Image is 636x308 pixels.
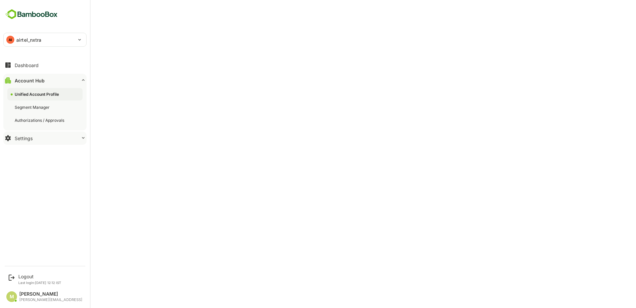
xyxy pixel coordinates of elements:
div: Logout [18,274,61,279]
div: AIairtel_nxtra [4,33,86,46]
div: Settings [15,135,33,141]
div: Account Hub [15,78,45,83]
button: Dashboard [3,58,87,72]
button: Account Hub [3,74,87,87]
p: airtel_nxtra [16,36,42,43]
div: AI [6,36,14,44]
div: [PERSON_NAME][EMAIL_ADDRESS] [19,298,82,302]
p: Last login: [DATE] 12:12 IST [18,281,61,285]
div: [PERSON_NAME] [19,291,82,297]
div: Dashboard [15,62,39,68]
div: M [6,291,17,302]
div: Segment Manager [15,104,51,110]
div: Unified Account Profile [15,91,60,97]
button: Settings [3,131,87,145]
img: BambooboxFullLogoMark.5f36c76dfaba33ec1ec1367b70bb1252.svg [3,8,60,21]
div: Authorizations / Approvals [15,117,66,123]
